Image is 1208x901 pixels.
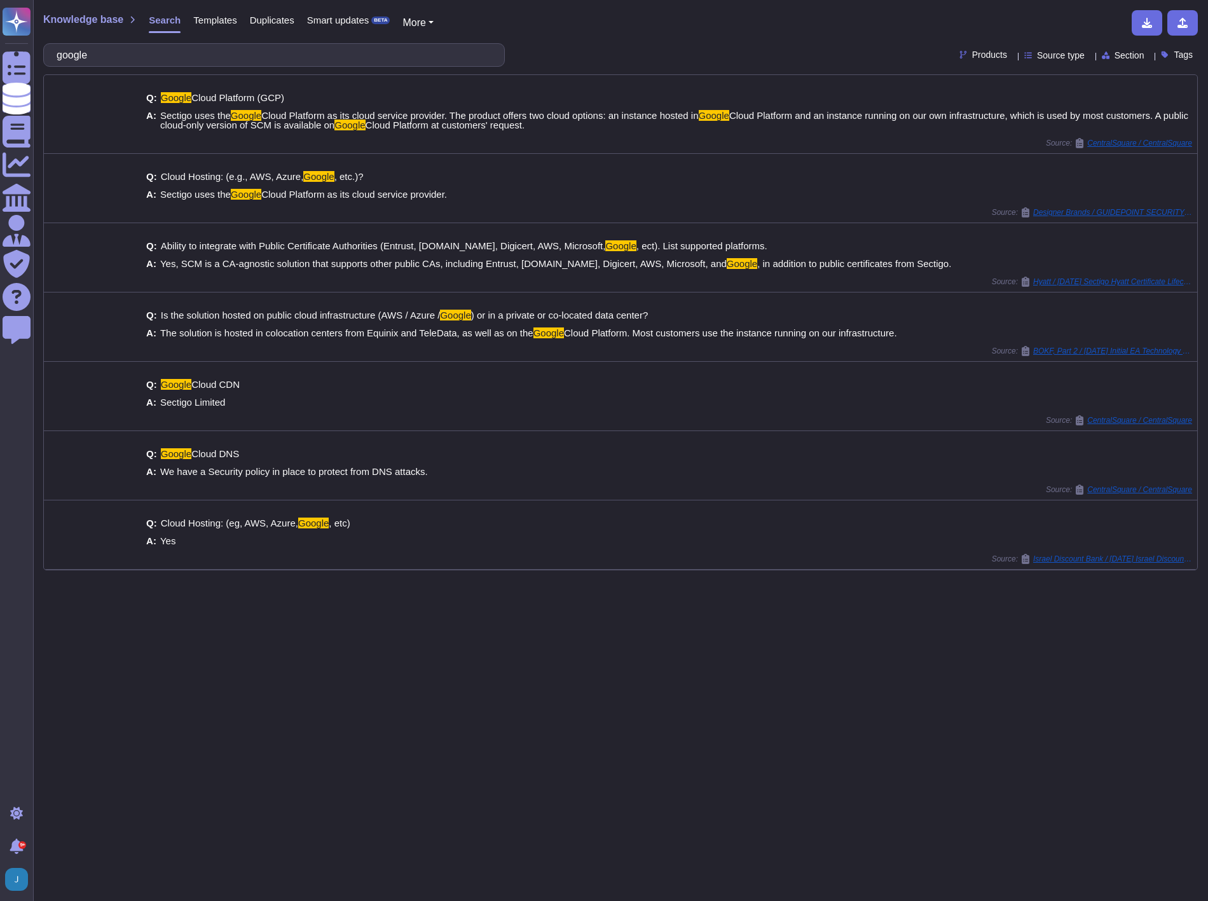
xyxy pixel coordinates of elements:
[160,110,231,121] span: Sectigo uses the
[334,171,364,182] span: , etc.)?
[161,92,191,103] mark: Google
[471,310,648,320] span: ) or in a private or co-located data center?
[146,397,156,407] b: A:
[440,310,470,320] mark: Google
[636,240,767,251] span: , ect). List supported platforms.
[231,110,261,121] mark: Google
[231,189,261,200] mark: Google
[334,120,365,130] mark: Google
[261,110,698,121] span: Cloud Platform as its cloud service provider. The product offers two cloud options: an instance h...
[1033,555,1192,563] span: Israel Discount Bank / [DATE] Israel Discount Bank SIG Lite 2021
[402,15,434,31] button: More
[307,15,369,25] span: Smart updates
[329,518,350,528] span: , etc)
[146,449,157,458] b: Q:
[402,17,425,28] span: More
[1033,347,1192,355] span: BOKF, Part 2 / [DATE] Initial EA Technology Assessment Sectigo
[1037,51,1085,60] span: Source type
[1046,485,1192,495] span: Source:
[992,277,1192,287] span: Source:
[160,258,727,269] span: Yes, SCM is a CA-agnostic solution that supports other public CAs, including Entrust, [DOMAIN_NAM...
[146,259,156,268] b: A:
[160,466,428,477] span: We have a Security policy in place to protect from DNS attacks.
[191,448,239,459] span: Cloud DNS
[5,868,28,891] img: user
[533,327,564,338] mark: Google
[146,536,156,546] b: A:
[1033,209,1192,216] span: Designer Brands / GUIDEPOINT SECURITY LLC SIG Lite [DATE]
[1087,139,1192,147] span: CentralSquare / CentralSquare
[1087,416,1192,424] span: CentralSquare / CentralSquare
[371,17,390,24] div: BETA
[160,535,175,546] span: Yes
[250,15,294,25] span: Duplicates
[303,171,334,182] mark: Google
[161,518,298,528] span: Cloud Hosting: (eg, AWS, Azure,
[564,327,897,338] span: Cloud Platform. Most customers use the instance running on our infrastructure.
[1046,138,1192,148] span: Source:
[43,15,123,25] span: Knowledge base
[1033,278,1192,285] span: Hyatt / [DATE] Sectigo Hyatt Certificate Lifecycle Management (CLM) Requirements Sectigo
[1087,486,1192,493] span: CentralSquare / CentralSquare
[1046,415,1192,425] span: Source:
[146,241,157,251] b: Q:
[161,448,191,459] mark: Google
[146,93,157,102] b: Q:
[727,258,757,269] mark: Google
[261,189,447,200] span: Cloud Platform as its cloud service provider.
[146,172,157,181] b: Q:
[146,111,156,130] b: A:
[160,189,231,200] span: Sectigo uses the
[146,380,157,389] b: Q:
[757,258,951,269] span: , in addition to public certificates from Sectigo.
[161,310,441,320] span: Is the solution hosted on public cloud infrastructure (AWS / Azure /
[298,518,329,528] mark: Google
[146,328,156,338] b: A:
[160,397,226,408] span: Sectigo Limited
[3,865,37,893] button: user
[972,50,1007,59] span: Products
[160,110,1188,130] span: Cloud Platform and an instance running on our own infrastructure, which is used by most customers...
[18,841,26,849] div: 9+
[50,44,491,66] input: Search a question or template...
[161,379,191,390] mark: Google
[146,467,156,476] b: A:
[161,171,304,182] span: Cloud Hosting: (e.g., AWS, Azure,
[992,346,1192,356] span: Source:
[366,120,525,130] span: Cloud Platform at customers' request.
[992,207,1192,217] span: Source:
[605,240,636,251] mark: Google
[992,554,1192,564] span: Source:
[146,518,157,528] b: Q:
[1115,51,1144,60] span: Section
[149,15,181,25] span: Search
[1174,50,1193,59] span: Tags
[161,240,606,251] span: Ability to integrate with Public Certificate Authorities (Entrust, [DOMAIN_NAME], Digicert, AWS, ...
[146,189,156,199] b: A:
[191,92,284,103] span: Cloud Platform (GCP)
[160,327,533,338] span: The solution is hosted in colocation centers from Equinix and TeleData, as well as on the
[191,379,240,390] span: Cloud CDN
[699,110,729,121] mark: Google
[193,15,237,25] span: Templates
[146,310,157,320] b: Q:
